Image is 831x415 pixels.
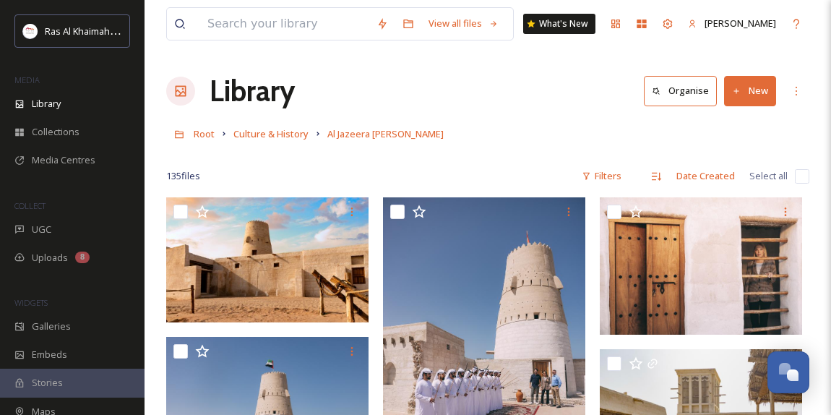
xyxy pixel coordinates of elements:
a: Library [210,69,295,113]
button: Organise [644,76,717,106]
img: Jazeera Al Hamra in Ras Al Khaimah.jpg [166,197,372,322]
div: 8 [75,252,90,263]
img: Al Jazirah Al Hamra (3).jpg [600,197,806,335]
span: Stories [32,376,63,390]
a: Culture & History [233,125,309,142]
span: [PERSON_NAME] [705,17,776,30]
span: Library [32,97,61,111]
span: Select all [749,169,788,183]
a: View all files [421,9,506,38]
span: Media Centres [32,153,95,167]
a: Organise [644,76,724,106]
span: Al Jazeera [PERSON_NAME] [327,127,444,140]
span: Collections [32,125,79,139]
span: Uploads [32,251,68,265]
span: UGC [32,223,51,236]
span: Root [194,127,215,140]
a: [PERSON_NAME] [681,9,783,38]
button: Open Chat [767,351,809,393]
a: Al Jazeera [PERSON_NAME] [327,125,444,142]
img: Logo_RAKTDA_RGB-01.png [23,24,38,38]
button: New [724,76,776,106]
input: Search your library [200,8,369,40]
span: MEDIA [14,74,40,85]
span: Embeds [32,348,67,361]
a: Root [194,125,215,142]
div: Date Created [669,162,742,190]
a: What's New [523,14,595,34]
span: COLLECT [14,200,46,211]
div: Filters [574,162,629,190]
span: WIDGETS [14,297,48,308]
span: Ras Al Khaimah Tourism Development Authority [45,24,249,38]
span: Culture & History [233,127,309,140]
span: Galleries [32,320,71,333]
span: 135 file s [166,169,200,183]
